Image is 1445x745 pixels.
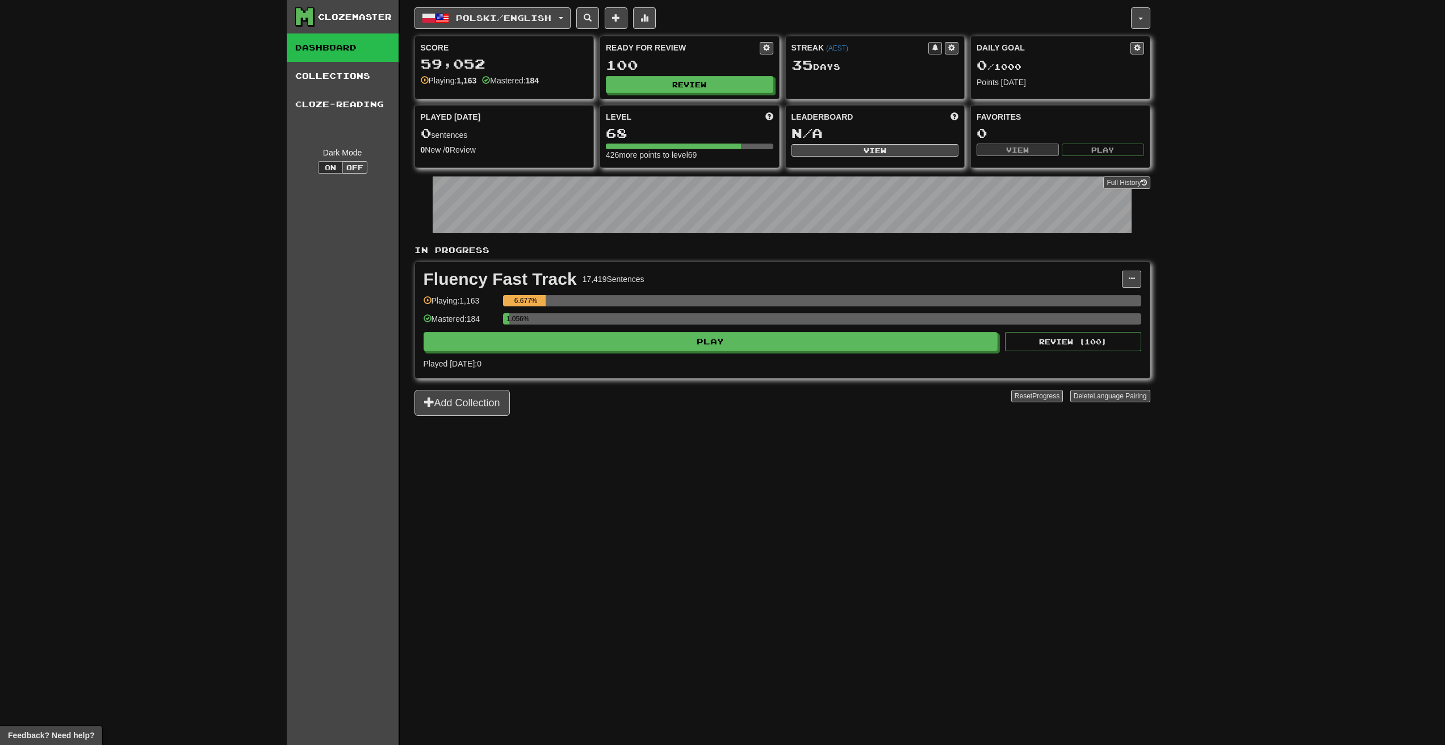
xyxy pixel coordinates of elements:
[977,144,1059,156] button: View
[583,273,644,285] div: 17,419 Sentences
[424,313,497,332] div: Mastered: 184
[1103,176,1150,189] a: Full History
[424,271,577,288] div: Fluency Fast Track
[445,145,450,154] strong: 0
[977,57,987,73] span: 0
[421,57,588,71] div: 59,052
[633,7,656,29] button: More stats
[1070,390,1150,402] button: DeleteLanguage Pairing
[977,111,1144,123] div: Favorites
[606,111,631,123] span: Level
[1032,392,1059,400] span: Progress
[526,76,539,85] strong: 184
[1062,144,1144,156] button: Play
[606,76,773,93] button: Review
[287,90,399,119] a: Cloze-Reading
[414,245,1150,256] p: In Progress
[421,75,477,86] div: Playing:
[977,62,1021,71] span: / 1000
[576,7,599,29] button: Search sentences
[606,126,773,140] div: 68
[1011,390,1063,402] button: ResetProgress
[456,76,476,85] strong: 1,163
[8,730,94,741] span: Open feedback widget
[1093,392,1146,400] span: Language Pairing
[421,126,588,141] div: sentences
[421,111,481,123] span: Played [DATE]
[424,332,998,351] button: Play
[506,295,546,306] div: 6.677%
[424,359,481,368] span: Played [DATE]: 0
[606,149,773,161] div: 426 more points to level 69
[977,42,1130,54] div: Daily Goal
[456,13,551,23] span: Polski / English
[826,44,848,52] a: (AEST)
[791,125,823,141] span: N/A
[482,75,539,86] div: Mastered:
[342,161,367,174] button: Off
[424,295,497,314] div: Playing: 1,163
[791,144,959,157] button: View
[977,77,1144,88] div: Points [DATE]
[414,390,510,416] button: Add Collection
[506,313,510,325] div: 1.056%
[287,33,399,62] a: Dashboard
[977,126,1144,140] div: 0
[295,147,390,158] div: Dark Mode
[421,125,432,141] span: 0
[791,58,959,73] div: Day s
[287,62,399,90] a: Collections
[318,11,392,23] div: Clozemaster
[421,145,425,154] strong: 0
[950,111,958,123] span: This week in points, UTC
[421,42,588,53] div: Score
[606,58,773,72] div: 100
[414,7,571,29] button: Polski/English
[1005,332,1141,351] button: Review (100)
[318,161,343,174] button: On
[791,57,813,73] span: 35
[606,42,760,53] div: Ready for Review
[791,42,929,53] div: Streak
[791,111,853,123] span: Leaderboard
[605,7,627,29] button: Add sentence to collection
[765,111,773,123] span: Score more points to level up
[421,144,588,155] div: New / Review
